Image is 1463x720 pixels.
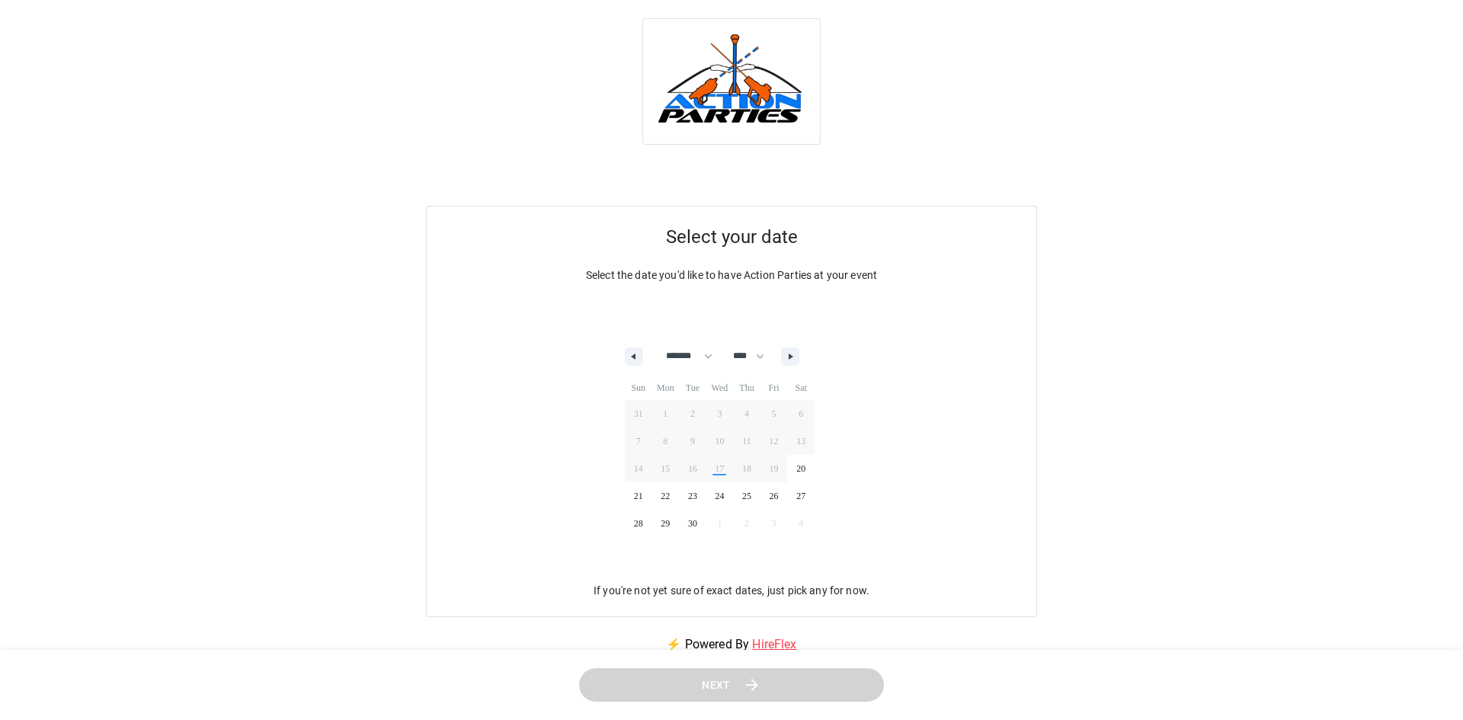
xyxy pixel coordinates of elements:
[787,427,815,455] button: 13
[760,376,788,400] span: Fri
[634,455,643,482] span: 14
[690,400,695,427] span: 2
[648,617,815,672] p: ⚡ Powered By
[634,510,643,537] span: 28
[625,427,652,455] button: 7
[679,400,706,427] button: 2
[661,455,670,482] span: 15
[733,376,760,400] span: Thu
[663,427,667,455] span: 8
[652,376,680,400] span: Mon
[652,510,680,537] button: 29
[427,267,1036,283] p: Select the date you'd like to have Action Parties at your event
[796,482,805,510] span: 27
[688,482,697,510] span: 23
[799,400,803,427] span: 6
[706,427,734,455] button: 10
[742,482,751,510] span: 25
[679,427,706,455] button: 9
[744,400,749,427] span: 4
[634,482,643,510] span: 21
[796,427,805,455] span: 13
[688,510,697,537] span: 30
[679,455,706,482] button: 16
[733,455,760,482] button: 18
[594,583,869,598] p: If you're not yet sure of exact dates, just pick any for now.
[688,455,697,482] span: 16
[652,455,680,482] button: 15
[652,482,680,510] button: 22
[733,400,760,427] button: 4
[661,510,670,537] span: 29
[752,637,796,651] a: HireFlex
[733,482,760,510] button: 25
[690,427,695,455] span: 9
[625,482,652,510] button: 21
[717,400,722,427] span: 3
[706,400,734,427] button: 3
[715,427,724,455] span: 10
[760,455,788,482] button: 19
[679,376,706,400] span: Tue
[742,455,751,482] span: 18
[655,31,808,128] img: Action Parties logo
[663,400,667,427] span: 1
[787,400,815,427] button: 6
[733,427,760,455] button: 11
[715,482,724,510] span: 24
[760,482,788,510] button: 26
[625,455,652,482] button: 14
[652,427,680,455] button: 8
[787,455,815,482] button: 20
[770,427,779,455] span: 12
[742,427,751,455] span: 11
[787,376,815,400] span: Sat
[706,482,734,510] button: 24
[636,427,641,455] span: 7
[760,427,788,455] button: 12
[706,376,734,400] span: Wed
[706,455,734,482] button: 17
[652,400,680,427] button: 1
[625,510,652,537] button: 28
[772,400,776,427] span: 5
[625,376,652,400] span: Sun
[427,206,1036,267] h5: Select your date
[796,455,805,482] span: 20
[661,482,670,510] span: 22
[787,482,815,510] button: 27
[679,510,706,537] button: 30
[715,455,724,482] span: 17
[770,455,779,482] span: 19
[760,400,788,427] button: 5
[679,482,706,510] button: 23
[770,482,779,510] span: 26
